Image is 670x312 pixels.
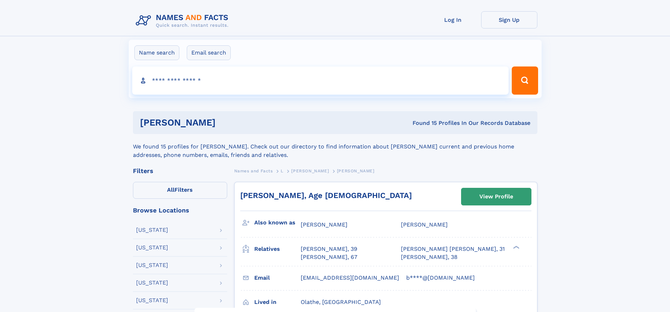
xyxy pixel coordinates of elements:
[136,227,168,233] div: [US_STATE]
[254,296,301,308] h3: Lived in
[301,299,381,305] span: Olathe, [GEOGRAPHIC_DATA]
[254,272,301,284] h3: Email
[234,166,273,175] a: Names and Facts
[140,118,314,127] h1: [PERSON_NAME]
[134,45,179,60] label: Name search
[401,245,505,253] a: [PERSON_NAME] [PERSON_NAME], 31
[337,168,375,173] span: [PERSON_NAME]
[136,280,168,286] div: [US_STATE]
[291,168,329,173] span: [PERSON_NAME]
[132,66,509,95] input: search input
[133,11,234,30] img: Logo Names and Facts
[512,66,538,95] button: Search Button
[511,245,520,250] div: ❯
[187,45,231,60] label: Email search
[281,168,283,173] span: L
[254,243,301,255] h3: Relatives
[136,262,168,268] div: [US_STATE]
[301,253,357,261] a: [PERSON_NAME], 67
[133,134,537,159] div: We found 15 profiles for [PERSON_NAME]. Check out our directory to find information about [PERSON...
[314,119,530,127] div: Found 15 Profiles In Our Records Database
[281,166,283,175] a: L
[240,191,412,200] a: [PERSON_NAME], Age [DEMOGRAPHIC_DATA]
[401,253,458,261] a: [PERSON_NAME], 38
[481,11,537,28] a: Sign Up
[133,168,227,174] div: Filters
[133,207,227,214] div: Browse Locations
[425,11,481,28] a: Log In
[401,221,448,228] span: [PERSON_NAME]
[301,245,357,253] a: [PERSON_NAME], 39
[291,166,329,175] a: [PERSON_NAME]
[301,221,347,228] span: [PERSON_NAME]
[133,182,227,199] label: Filters
[479,189,513,205] div: View Profile
[136,245,168,250] div: [US_STATE]
[301,274,399,281] span: [EMAIL_ADDRESS][DOMAIN_NAME]
[136,298,168,303] div: [US_STATE]
[254,217,301,229] h3: Also known as
[167,186,174,193] span: All
[461,188,531,205] a: View Profile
